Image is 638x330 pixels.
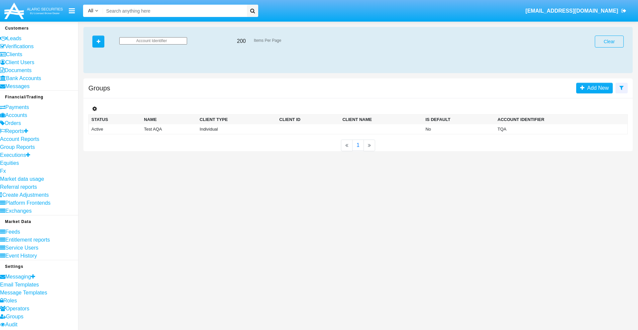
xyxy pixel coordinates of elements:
[5,245,39,251] span: Service Users
[197,114,277,124] th: Client Type
[141,114,197,124] th: Name
[340,114,423,124] th: Client Name
[103,5,245,17] input: Search
[522,2,630,20] a: [EMAIL_ADDRESS][DOMAIN_NAME]
[197,124,277,134] td: Individual
[254,38,281,42] span: Items Per Page
[352,140,364,151] a: 1
[6,306,29,311] span: Operators
[585,85,609,91] span: Add New
[3,1,64,21] img: Logo image
[83,140,633,151] nav: paginator
[5,112,27,118] span: Accounts
[423,124,495,134] td: No
[595,36,624,48] button: Clear
[5,83,30,89] span: Messages
[495,114,619,124] th: Account Identifier
[89,124,142,134] td: Active
[495,124,619,134] td: TQA
[525,8,618,14] span: [EMAIL_ADDRESS][DOMAIN_NAME]
[3,298,17,303] span: Roles
[88,8,93,13] span: All
[5,104,29,110] span: Payments
[7,36,22,41] span: Leads
[5,67,32,73] span: Documents
[5,208,32,214] span: Exchanges
[5,200,51,206] span: Platform Frontends
[6,52,22,57] span: Clients
[5,229,20,235] span: Feeds
[6,75,41,81] span: Bank Accounts
[2,192,49,198] span: Create Adjustments
[83,7,103,14] a: All
[5,120,21,126] span: Orders
[423,114,495,124] th: Is Default
[141,124,197,134] td: Test AQA
[89,114,142,124] th: Status
[237,38,246,44] span: 200
[5,128,24,134] span: Reports
[277,114,340,124] th: Client ID
[5,237,50,243] span: Entitlement reports
[136,39,167,43] span: Account Identifier
[5,253,37,259] span: Event History
[6,314,23,319] span: Groups
[5,44,34,49] span: Verifications
[5,322,17,327] span: Audit
[576,83,613,93] a: Add New
[5,274,31,279] span: Messaging
[5,59,34,65] span: Client Users
[88,85,110,91] h5: Groups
